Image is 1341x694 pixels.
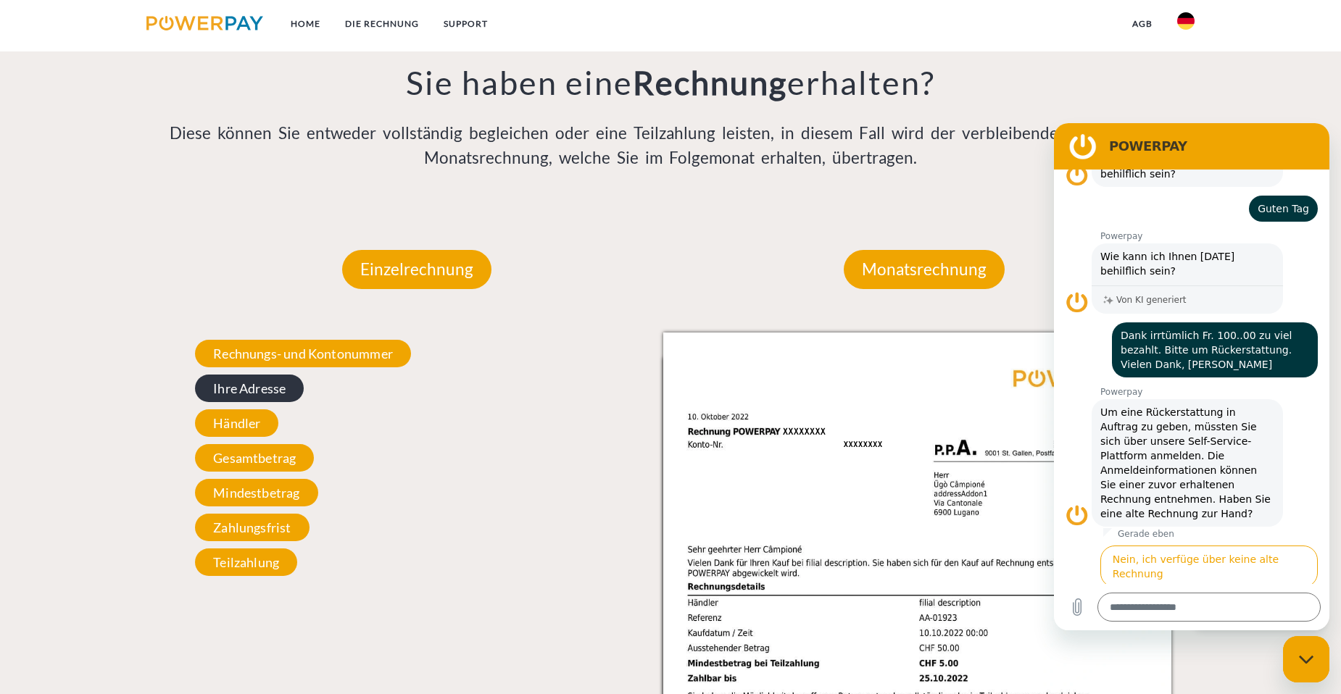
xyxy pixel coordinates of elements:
img: de [1177,12,1195,30]
span: Ihre Adresse [195,375,304,402]
img: logo-powerpay.svg [146,16,263,30]
a: SUPPORT [431,11,500,37]
h3: Sie haben eine erhalten? [162,62,1179,103]
span: Zahlungsfrist [195,514,309,541]
a: DIE RECHNUNG [333,11,431,37]
b: Rechnung [633,63,787,102]
p: Einzelrechnung [342,250,491,289]
iframe: Messaging-Fenster [1054,123,1329,630]
iframe: Schaltfläche zum Öffnen des Messaging-Fensters; Konversation läuft [1283,636,1329,682]
p: Monatsrechnung [844,250,1005,289]
span: Händler [195,409,278,437]
span: Gesamtbetrag [195,444,314,472]
span: Teilzahlung [195,548,297,576]
a: agb [1120,11,1165,37]
span: Rechnungs- und Kontonummer [195,340,411,367]
a: Home [278,11,333,37]
p: Diese können Sie entweder vollständig begleichen oder eine Teilzahlung leisten, in diesem Fall wi... [162,121,1179,170]
span: Mindestbetrag [195,479,317,506]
